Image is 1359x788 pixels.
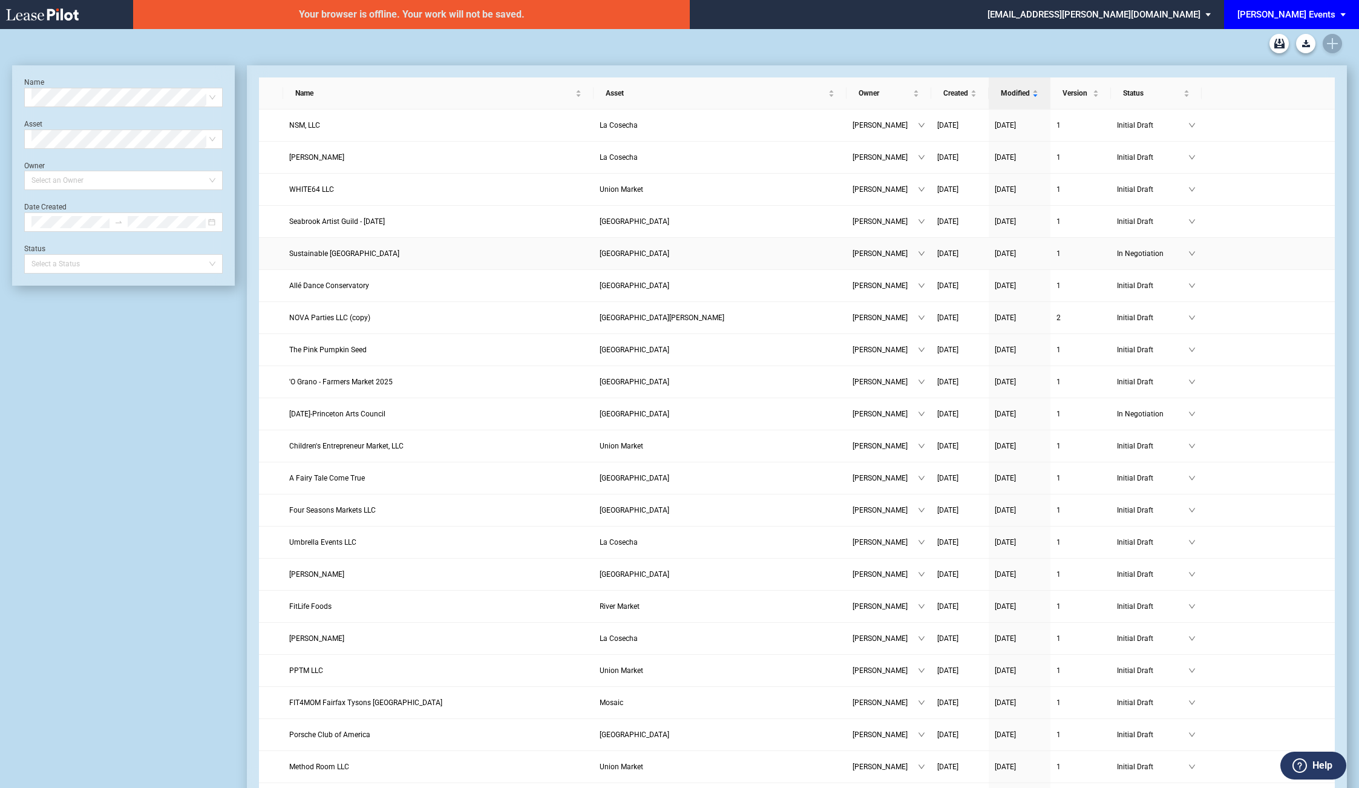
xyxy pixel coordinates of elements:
a: [DATE]-Princeton Arts Council [289,408,588,420]
span: Linda Neary [289,570,344,579]
a: A Fairy Tale Come True [289,472,588,484]
span: 1 [1056,249,1061,258]
span: [DATE] [937,281,958,290]
a: [DATE] [937,312,983,324]
span: [PERSON_NAME] [853,312,918,324]
a: 1 [1056,632,1105,645]
a: 1 [1056,568,1105,580]
span: WHITE64 LLC [289,185,334,194]
span: [DATE] [937,217,958,226]
span: Initial Draft [1117,151,1188,163]
span: [DATE] [937,346,958,354]
span: Downtown Palm Beach Gardens [600,281,669,290]
span: 1 [1056,185,1061,194]
a: [GEOGRAPHIC_DATA] [600,248,840,260]
span: Sustainable Princeton [289,249,399,258]
span: Princeton Shopping Center [600,249,669,258]
a: 1 [1056,440,1105,452]
a: [DATE] [937,344,983,356]
span: Children's Entrepreneur Market, LLC [289,442,404,450]
a: Sustainable [GEOGRAPHIC_DATA] [289,248,588,260]
th: Created [931,77,989,110]
span: [DATE] [995,538,1016,547]
a: [DATE] [937,568,983,580]
a: [DATE] [937,504,983,516]
span: down [1188,539,1196,546]
span: down [1188,699,1196,706]
a: [DATE] [937,119,983,131]
span: Initial Draft [1117,344,1188,356]
a: 1 [1056,697,1105,709]
span: down [1188,250,1196,257]
span: [DATE] [995,506,1016,514]
span: [DATE] [937,153,958,162]
span: 1 [1056,602,1061,611]
span: Initial Draft [1117,600,1188,612]
span: 1 [1056,121,1061,130]
span: [PERSON_NAME] [853,344,918,356]
a: [DATE] [937,248,983,260]
span: Initial Draft [1117,729,1188,741]
a: [GEOGRAPHIC_DATA] [600,472,840,484]
a: [DATE] [995,504,1044,516]
span: 1 [1056,634,1061,643]
span: NOVA Parties LLC (copy) [289,314,370,322]
a: [DATE] [937,472,983,484]
th: Status [1111,77,1202,110]
a: FIT4MOM Fairfax Tysons [GEOGRAPHIC_DATA] [289,697,588,709]
span: [PERSON_NAME] [853,440,918,452]
span: down [918,539,925,546]
span: Initial Draft [1117,183,1188,195]
span: 1 [1056,410,1061,418]
a: [DATE] [995,632,1044,645]
span: 1 [1056,378,1061,386]
span: La Cosecha [600,153,638,162]
a: Seabrook Artist Guild - [DATE] [289,215,588,228]
span: 1 [1056,506,1061,514]
a: Download Blank Form [1296,34,1315,53]
span: [DATE] [937,474,958,482]
span: [DATE] [937,442,958,450]
span: La Cosecha [600,538,638,547]
a: 1 [1056,119,1105,131]
span: Union Market [600,185,643,194]
a: [DATE] [995,151,1044,163]
span: [PERSON_NAME] [853,376,918,388]
span: down [1188,667,1196,674]
label: Status [24,245,45,253]
th: Asset [594,77,847,110]
span: 'O Grano - Farmers Market 2025 [289,378,393,386]
span: down [918,218,925,225]
span: Initial Draft [1117,472,1188,484]
span: In Negotiation [1117,248,1188,260]
a: [GEOGRAPHIC_DATA] [600,504,840,516]
span: [DATE] [995,634,1016,643]
span: FitLife Foods [289,602,332,611]
a: [DATE] [995,344,1044,356]
a: Four Seasons Markets LLC [289,504,588,516]
span: [DATE] [937,314,958,322]
span: [PERSON_NAME] [853,665,918,677]
a: [DATE] [937,151,983,163]
span: Initial Draft [1117,504,1188,516]
a: [GEOGRAPHIC_DATA] [600,408,840,420]
a: La Cosecha [600,119,840,131]
span: [DATE] [995,698,1016,707]
a: 1 [1056,280,1105,292]
span: [PERSON_NAME] [853,568,918,580]
a: 1 [1056,504,1105,516]
span: [DATE] [937,185,958,194]
span: down [918,410,925,418]
span: down [1188,218,1196,225]
span: Initial Draft [1117,440,1188,452]
span: down [1188,122,1196,129]
span: Initial Draft [1117,376,1188,388]
span: [DATE] [937,698,958,707]
span: down [918,250,925,257]
a: 1 [1056,248,1105,260]
th: Version [1050,77,1111,110]
span: down [918,442,925,450]
span: down [1188,635,1196,642]
a: [DATE] [937,376,983,388]
span: Mosaic [600,698,623,707]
